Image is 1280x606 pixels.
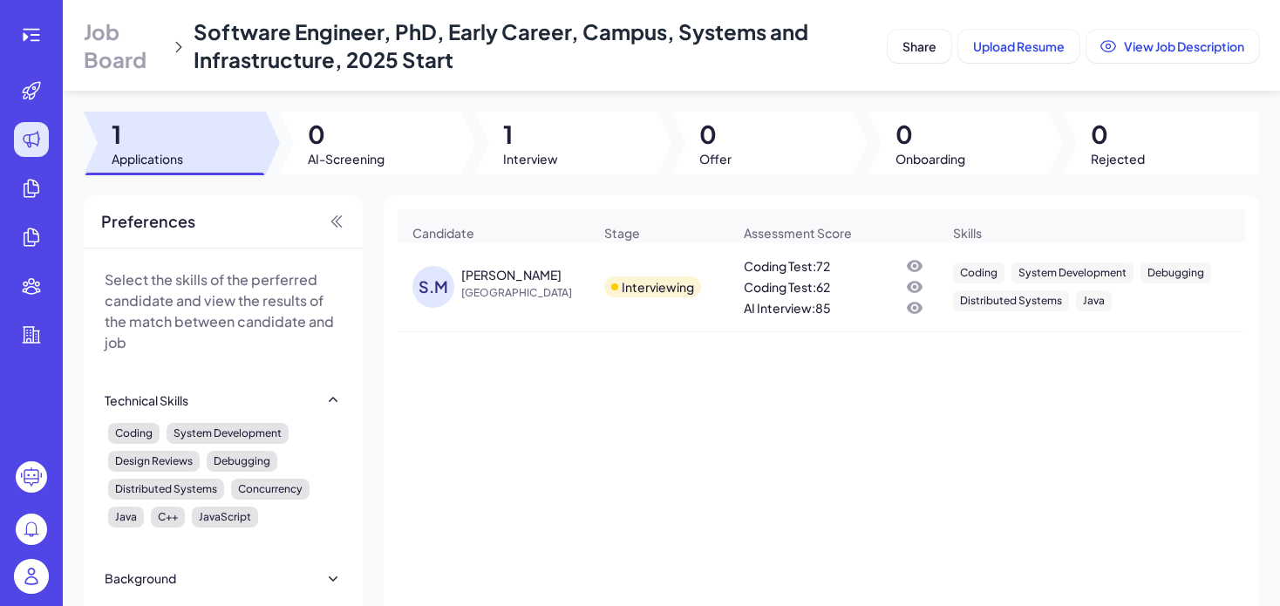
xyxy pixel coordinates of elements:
[308,119,385,150] span: 0
[105,392,188,409] div: Technical Skills
[744,257,830,275] div: Coding Test : 72
[151,507,185,528] div: C++
[101,209,195,234] span: Preferences
[108,479,224,500] div: Distributed Systems
[1091,119,1145,150] span: 0
[1091,150,1145,167] span: Rejected
[461,284,592,302] span: [GEOGRAPHIC_DATA]
[699,119,732,150] span: 0
[958,30,1079,63] button: Upload Resume
[412,224,474,242] span: Candidate
[1011,262,1134,283] div: System Development
[953,224,982,242] span: Skills
[105,269,342,353] p: Select the skills of the perferred candidate and view the results of the match between candidate ...
[699,150,732,167] span: Offer
[308,150,385,167] span: AI-Screening
[953,290,1069,311] div: Distributed Systems
[902,38,936,54] span: Share
[1076,290,1112,311] div: Java
[1086,30,1259,63] button: View Job Description
[1124,38,1244,54] span: View Job Description
[461,266,562,283] div: Sasmit Mati
[194,18,808,72] span: Software Engineer, PhD, Early Career, Campus, Systems and Infrastructure, 2025 Start
[895,150,965,167] span: Onboarding
[84,17,164,73] span: Job Board
[744,224,852,242] span: Assessment Score
[503,150,558,167] span: Interview
[231,479,310,500] div: Concurrency
[112,150,183,167] span: Applications
[207,451,277,472] div: Debugging
[108,507,144,528] div: Java
[953,262,1004,283] div: Coding
[888,30,951,63] button: Share
[192,507,258,528] div: JavaScript
[895,119,965,150] span: 0
[14,559,49,594] img: user_logo.png
[108,451,200,472] div: Design Reviews
[412,266,454,308] div: S.M
[167,423,289,444] div: System Development
[1140,262,1211,283] div: Debugging
[973,38,1065,54] span: Upload Resume
[108,423,160,444] div: Coding
[105,569,176,587] div: Background
[744,299,831,317] div: AI Interview : 85
[744,278,830,296] div: Coding Test : 62
[604,224,640,242] span: Stage
[112,119,183,150] span: 1
[622,278,694,296] div: Interviewing
[503,119,558,150] span: 1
